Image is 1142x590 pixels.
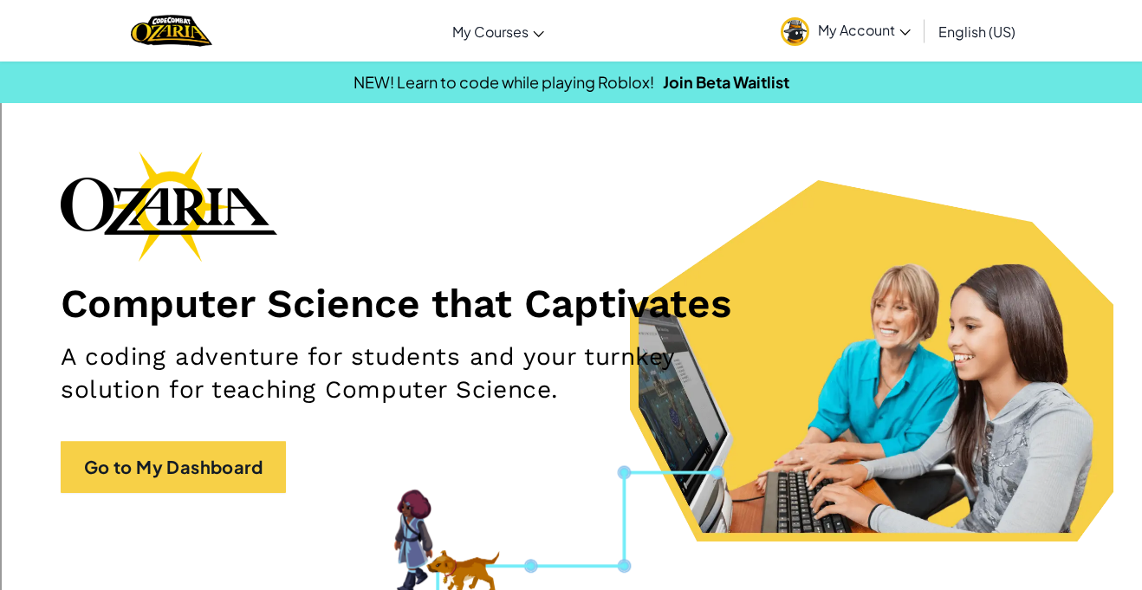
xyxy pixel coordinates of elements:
span: My Courses [452,23,529,41]
span: NEW! Learn to code while playing Roblox! [354,72,654,92]
h2: A coding adventure for students and your turnkey solution for teaching Computer Science. [61,340,744,406]
img: avatar [781,17,809,46]
a: Ozaria by CodeCombat logo [131,13,211,49]
a: Join Beta Waitlist [663,72,789,92]
a: My Account [772,3,919,58]
h1: Computer Science that Captivates [61,279,1081,327]
a: English (US) [930,8,1024,55]
img: Home [131,13,211,49]
img: Ozaria branding logo [61,151,277,262]
span: My Account [818,21,911,39]
a: My Courses [444,8,553,55]
a: Go to My Dashboard [61,441,286,493]
span: English (US) [938,23,1015,41]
